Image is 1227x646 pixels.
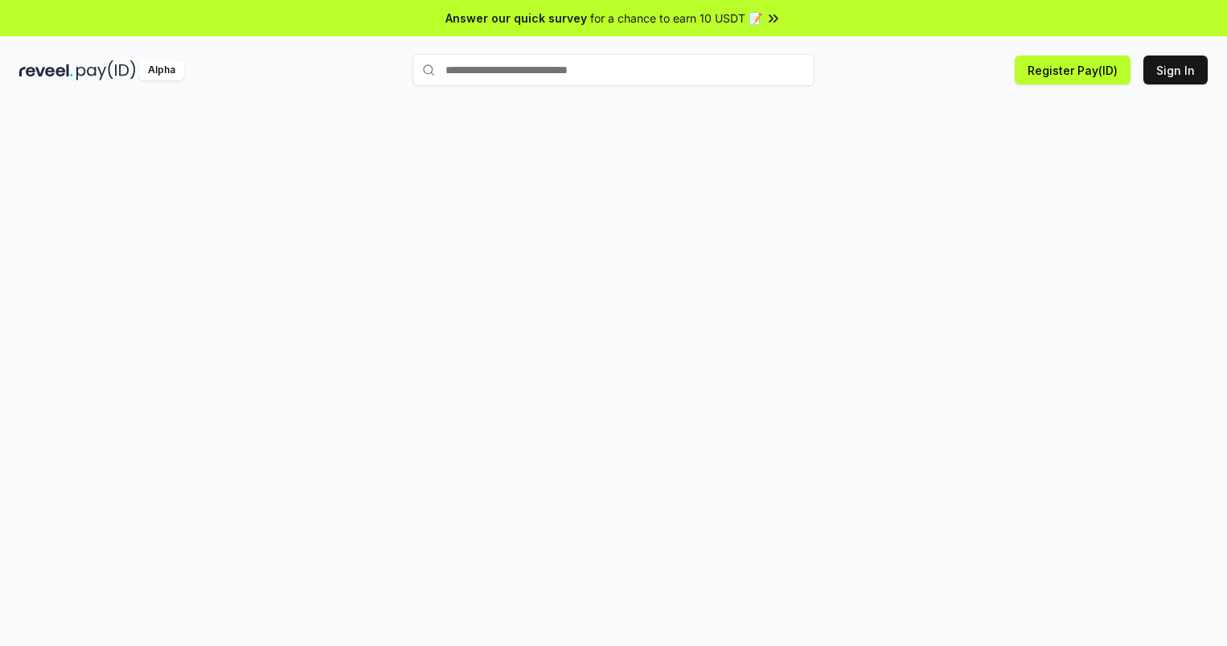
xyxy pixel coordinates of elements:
[445,10,587,27] span: Answer our quick survey
[76,60,136,80] img: pay_id
[1015,56,1131,84] button: Register Pay(ID)
[139,60,184,80] div: Alpha
[19,60,73,80] img: reveel_dark
[1143,56,1208,84] button: Sign In
[590,10,762,27] span: for a chance to earn 10 USDT 📝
